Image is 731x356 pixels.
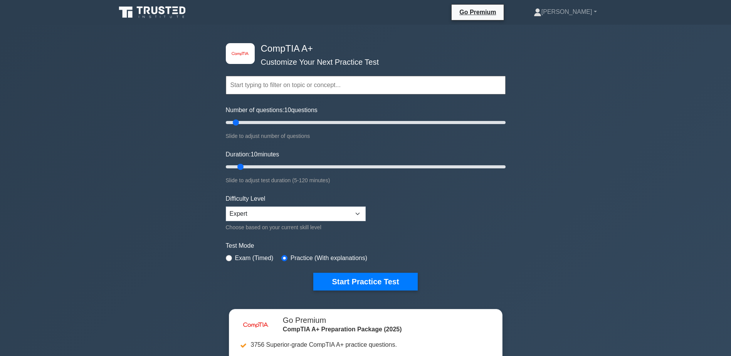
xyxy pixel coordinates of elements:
[313,273,417,291] button: Start Practice Test
[226,241,506,250] label: Test Mode
[226,131,506,141] div: Slide to adjust number of questions
[226,76,506,94] input: Start typing to filter on topic or concept...
[226,106,318,115] label: Number of questions: questions
[226,150,279,159] label: Duration: minutes
[226,223,366,232] div: Choose based on your current skill level
[226,194,266,203] label: Difficulty Level
[226,176,506,185] div: Slide to adjust test duration (5-120 minutes)
[284,107,291,113] span: 10
[515,4,615,20] a: [PERSON_NAME]
[258,43,468,54] h4: CompTIA A+
[455,7,501,17] a: Go Premium
[235,254,274,263] label: Exam (Timed)
[250,151,257,158] span: 10
[291,254,367,263] label: Practice (With explanations)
